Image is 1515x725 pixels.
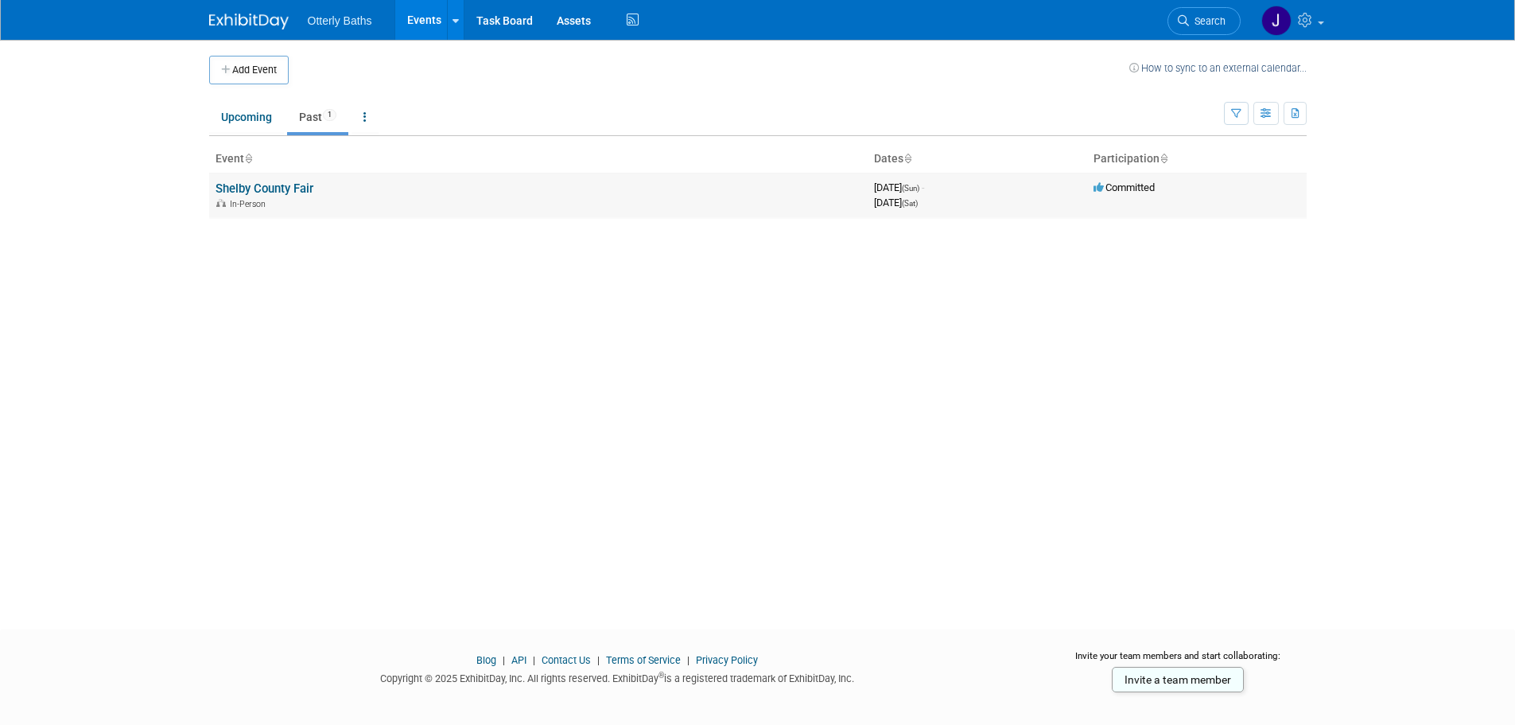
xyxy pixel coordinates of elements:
[244,152,252,165] a: Sort by Event Name
[209,668,1027,686] div: Copyright © 2025 ExhibitDay, Inc. All rights reserved. ExhibitDay is a registered trademark of Ex...
[308,14,372,27] span: Otterly Baths
[1050,649,1307,673] div: Invite your team members and start collaborating:
[209,14,289,29] img: ExhibitDay
[658,671,664,680] sup: ®
[216,199,226,207] img: In-Person Event
[696,654,758,666] a: Privacy Policy
[902,184,919,193] span: (Sun)
[683,654,693,666] span: |
[209,102,284,132] a: Upcoming
[874,181,924,193] span: [DATE]
[1129,62,1307,74] a: How to sync to an external calendar...
[1112,667,1244,692] a: Invite a team member
[216,181,313,196] a: Shelby County Fair
[542,654,591,666] a: Contact Us
[1167,7,1241,35] a: Search
[511,654,526,666] a: API
[209,56,289,84] button: Add Event
[1160,152,1167,165] a: Sort by Participation Type
[1261,6,1292,36] img: Jed Bettelon
[499,654,509,666] span: |
[902,199,918,208] span: (Sat)
[1189,15,1226,27] span: Search
[868,146,1087,173] th: Dates
[1087,146,1307,173] th: Participation
[230,199,270,209] span: In-Person
[287,102,348,132] a: Past1
[529,654,539,666] span: |
[1094,181,1155,193] span: Committed
[593,654,604,666] span: |
[606,654,681,666] a: Terms of Service
[476,654,496,666] a: Blog
[209,146,868,173] th: Event
[874,197,918,209] span: [DATE]
[922,181,924,193] span: -
[323,109,336,121] span: 1
[903,152,911,165] a: Sort by Start Date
